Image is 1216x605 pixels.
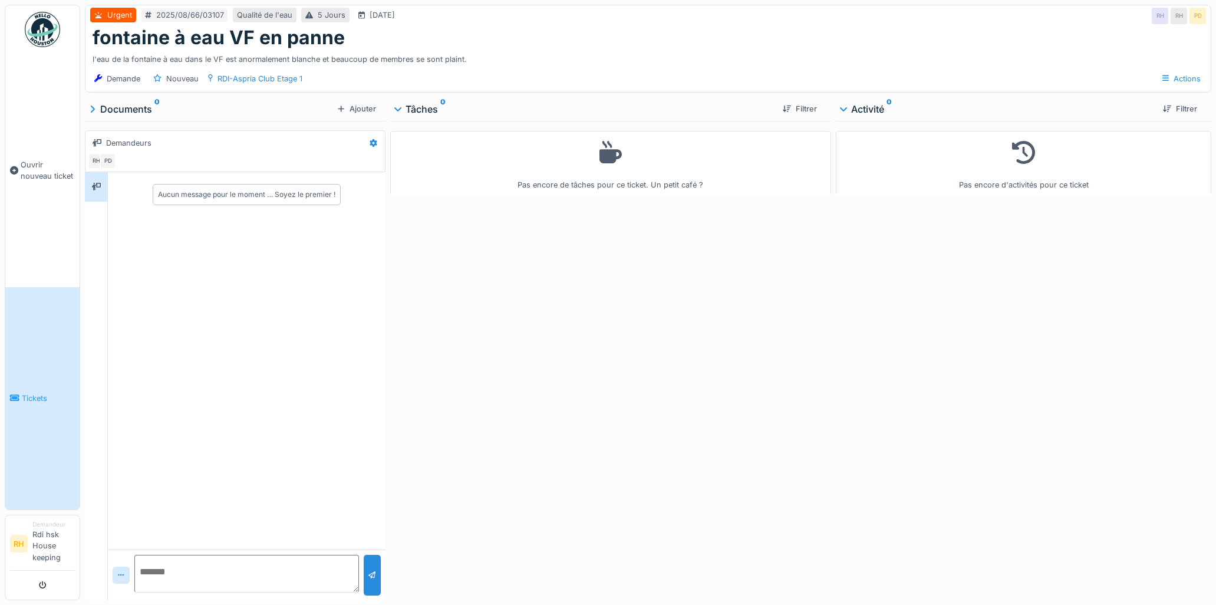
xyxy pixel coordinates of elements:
[1152,8,1168,24] div: RH
[5,287,80,509] a: Tickets
[440,102,446,116] sup: 0
[10,520,75,571] a: RH DemandeurRdi hsk House keeping
[1157,70,1206,87] div: Actions
[778,101,822,117] div: Filtrer
[25,12,60,47] img: Badge_color-CXgf-gQk.svg
[1158,101,1202,117] div: Filtrer
[90,102,333,116] div: Documents
[32,520,75,568] li: Rdi hsk House keeping
[237,9,292,21] div: Qualité de l'eau
[21,159,75,182] span: Ouvrir nouveau ticket
[107,73,140,84] div: Demande
[843,136,1204,191] div: Pas encore d'activités pour ce ticket
[156,9,224,21] div: 2025/08/66/03107
[887,102,892,116] sup: 0
[398,136,823,191] div: Pas encore de tâches pour ce ticket. Un petit café ?
[5,54,80,287] a: Ouvrir nouveau ticket
[395,102,773,116] div: Tâches
[158,189,335,200] div: Aucun message pour le moment … Soyez le premier !
[22,393,75,404] span: Tickets
[107,9,132,21] div: Urgent
[370,9,395,21] div: [DATE]
[93,27,345,49] h1: fontaine à eau VF en panne
[333,101,380,117] div: Ajouter
[106,137,151,149] div: Demandeurs
[154,102,160,116] sup: 0
[218,73,302,84] div: RDI-Aspria Club Etage 1
[93,49,1204,65] div: l'eau de la fontaine à eau dans le VF est anormalement blanche et beaucoup de membres se sont pla...
[1171,8,1187,24] div: RH
[88,153,104,169] div: RH
[841,102,1154,116] div: Activité
[318,9,345,21] div: 5 Jours
[1189,8,1206,24] div: PD
[32,520,75,529] div: Demandeur
[10,535,28,553] li: RH
[166,73,199,84] div: Nouveau
[100,153,116,169] div: PD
